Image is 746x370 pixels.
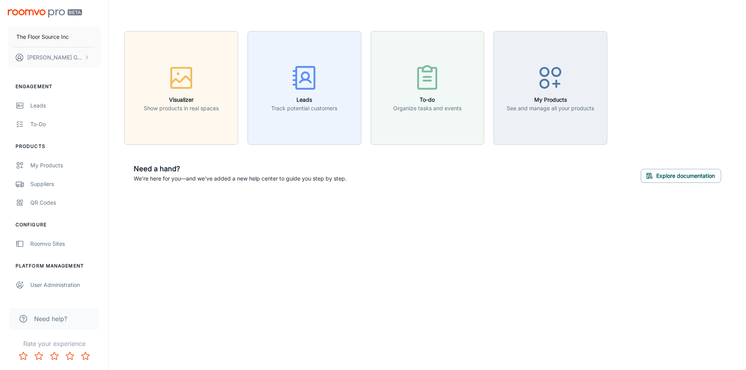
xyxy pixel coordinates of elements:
[30,198,101,207] div: QR Codes
[371,83,485,91] a: To-doOrganize tasks and events
[16,33,69,41] p: The Floor Source Inc
[641,169,721,183] button: Explore documentation
[248,31,361,145] button: LeadsTrack potential customers
[271,104,337,113] p: Track potential customers
[248,83,361,91] a: LeadsTrack potential customers
[30,161,101,170] div: My Products
[8,47,101,68] button: [PERSON_NAME] Gray
[134,174,347,183] p: We're here for you—and we've added a new help center to guide you step by step.
[144,96,219,104] h6: Visualizer
[30,120,101,129] div: To-do
[124,31,238,145] button: VisualizerShow products in real spaces
[507,96,594,104] h6: My Products
[134,163,347,174] h6: Need a hand?
[393,96,462,104] h6: To-do
[393,104,462,113] p: Organize tasks and events
[8,9,82,17] img: Roomvo PRO Beta
[27,53,82,62] p: [PERSON_NAME] Gray
[493,31,607,145] button: My ProductsSee and manage all your products
[371,31,485,145] button: To-doOrganize tasks and events
[30,180,101,188] div: Suppliers
[30,101,101,110] div: Leads
[8,27,101,47] button: The Floor Source Inc
[493,83,607,91] a: My ProductsSee and manage all your products
[271,96,337,104] h6: Leads
[144,104,219,113] p: Show products in real spaces
[507,104,594,113] p: See and manage all your products
[641,171,721,179] a: Explore documentation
